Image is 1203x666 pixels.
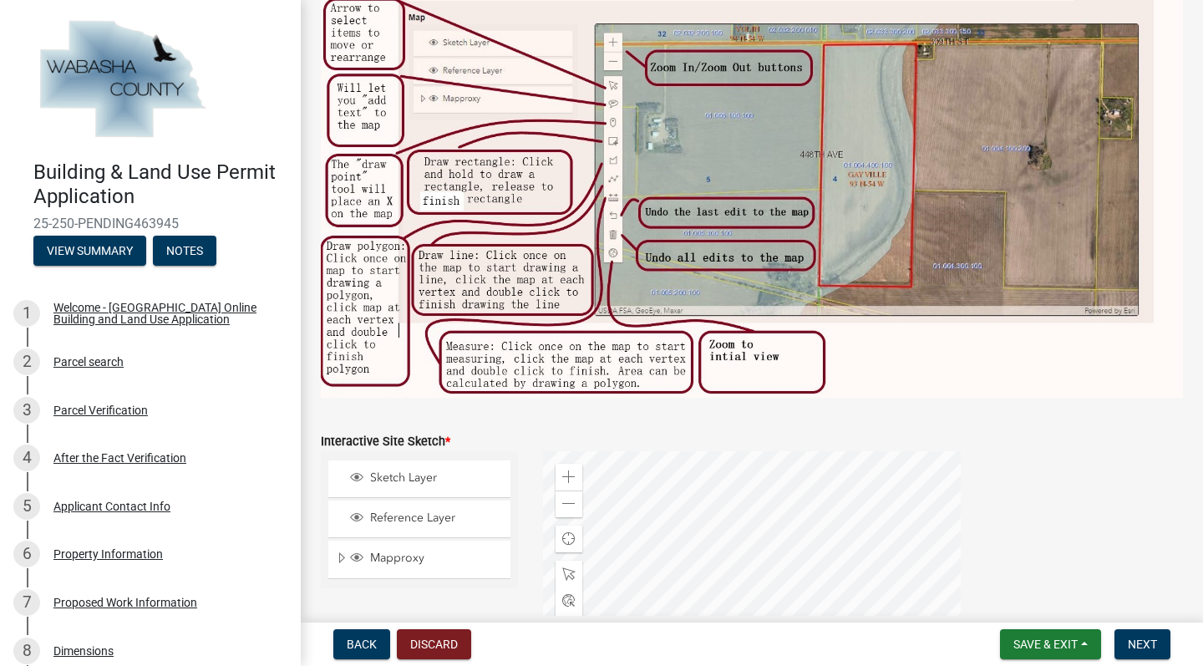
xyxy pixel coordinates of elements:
button: Discard [397,629,471,659]
span: Sketch Layer [366,470,505,486]
div: Proposed Work Information [53,597,197,608]
button: Next [1114,629,1170,659]
span: Reference Layer [366,511,505,526]
div: 2 [13,348,40,375]
li: Mapproxy [328,541,510,579]
div: After the Fact Verification [53,452,186,464]
div: Property Information [53,548,163,560]
div: Welcome - [GEOGRAPHIC_DATA] Online Building and Land Use Application [53,302,274,325]
button: View Summary [33,236,146,266]
img: Wabasha County, Minnesota [33,18,211,143]
div: 5 [13,493,40,520]
div: 8 [13,638,40,664]
div: Parcel Verification [53,404,148,416]
li: Reference Layer [328,501,510,538]
div: Sketch Layer [348,470,505,487]
button: Back [333,629,390,659]
div: Find my location [556,526,582,552]
div: 3 [13,397,40,424]
div: 7 [13,589,40,616]
li: Sketch Layer [328,460,510,498]
div: Zoom out [556,491,582,517]
wm-modal-confirm: Notes [153,245,216,258]
label: Interactive Site Sketch [321,436,450,448]
span: Back [347,638,377,651]
wm-modal-confirm: Summary [33,245,146,258]
button: Save & Exit [1000,629,1101,659]
div: Zoom in [556,464,582,491]
div: 6 [13,541,40,567]
span: Next [1128,638,1157,651]
button: Notes [153,236,216,266]
ul: Layer List [327,456,512,584]
h4: Building & Land Use Permit Application [33,160,287,209]
div: Mapproxy [348,551,505,567]
span: Expand [335,551,348,568]
div: 1 [13,300,40,327]
span: Mapproxy [366,551,505,566]
div: Parcel search [53,356,124,368]
div: Dimensions [53,645,114,657]
span: 25-250-PENDING463945 [33,216,267,231]
span: Save & Exit [1013,638,1078,651]
div: Applicant Contact Info [53,501,170,512]
div: 4 [13,445,40,471]
div: Reference Layer [348,511,505,527]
